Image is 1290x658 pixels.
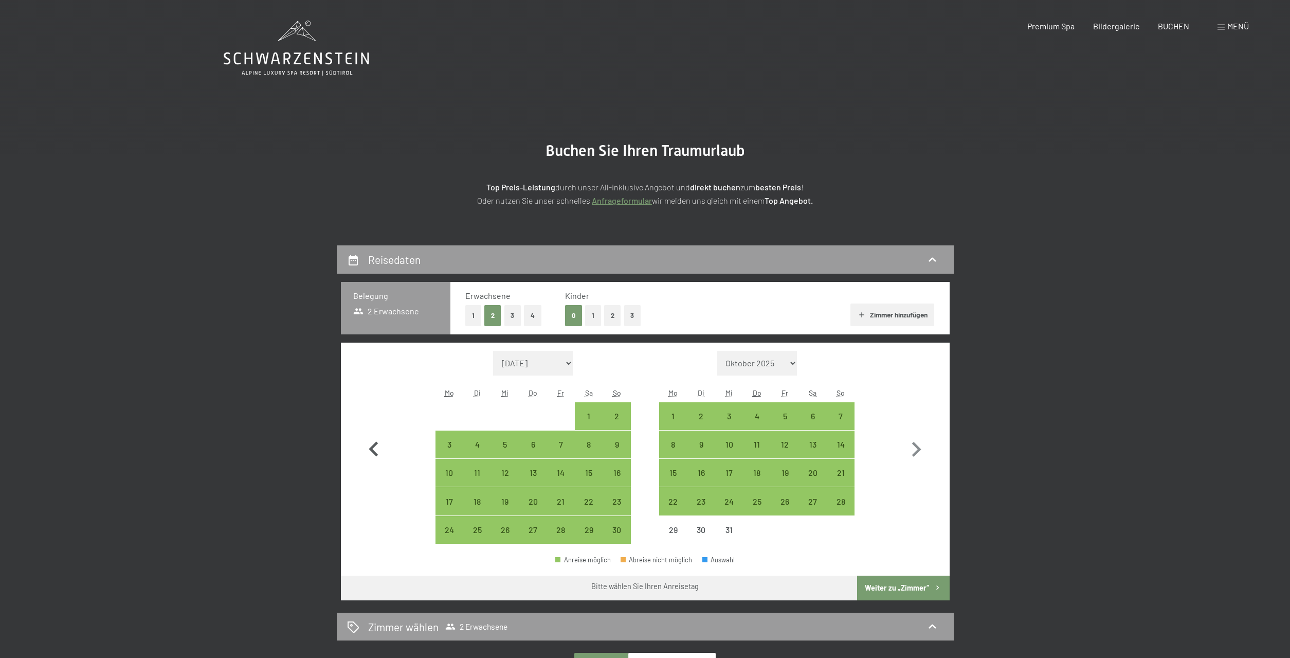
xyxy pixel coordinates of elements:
div: Tue Dec 23 2025 [687,487,715,515]
div: 31 [716,526,742,552]
div: Sat Nov 29 2025 [575,516,603,544]
div: Wed Nov 05 2025 [491,431,519,458]
div: Thu Nov 20 2025 [519,487,547,515]
abbr: Mittwoch [725,388,733,397]
div: Anreise möglich [827,459,855,487]
div: Wed Nov 19 2025 [491,487,519,515]
div: 13 [800,440,826,466]
strong: Top Preis-Leistung [486,182,555,192]
div: Anreise möglich [715,402,743,430]
div: Anreise möglich [603,402,630,430]
div: 12 [492,469,518,494]
a: Bildergalerie [1093,21,1140,31]
div: Thu Dec 25 2025 [743,487,771,515]
div: Anreise möglich [555,557,611,563]
span: Kinder [565,291,589,300]
div: Fri Dec 19 2025 [771,459,798,487]
div: Wed Dec 17 2025 [715,459,743,487]
div: 30 [688,526,714,552]
div: Anreise nicht möglich [715,516,743,544]
abbr: Mittwoch [501,388,508,397]
button: Nächster Monat [901,351,931,544]
div: Anreise möglich [603,431,630,458]
div: Mon Dec 22 2025 [659,487,687,515]
div: Anreise möglich [659,431,687,458]
div: Fri Dec 05 2025 [771,402,798,430]
div: Tue Nov 11 2025 [463,459,491,487]
div: 10 [716,440,742,466]
div: Anreise möglich [603,516,630,544]
div: Mon Dec 29 2025 [659,516,687,544]
div: 29 [660,526,686,552]
div: Anreise möglich [715,487,743,515]
abbr: Montag [668,388,678,397]
div: Mon Nov 03 2025 [435,431,463,458]
div: Sun Dec 14 2025 [827,431,855,458]
div: 16 [604,469,629,494]
div: Anreise möglich [435,459,463,487]
div: Anreise nicht möglich [687,516,715,544]
div: Fri Dec 12 2025 [771,431,798,458]
div: Anreise möglich [575,487,603,515]
div: Anreise möglich [519,459,547,487]
div: Mon Dec 01 2025 [659,402,687,430]
div: Anreise möglich [687,459,715,487]
div: 11 [744,440,770,466]
button: 1 [465,305,481,326]
button: 4 [524,305,541,326]
div: Anreise möglich [547,459,575,487]
strong: direkt buchen [690,182,740,192]
button: 0 [565,305,582,326]
div: Anreise möglich [435,516,463,544]
span: 2 Erwachsene [353,306,420,317]
div: Sun Nov 09 2025 [603,431,630,458]
div: 21 [548,497,574,523]
div: Anreise möglich [491,459,519,487]
div: Anreise möglich [603,487,630,515]
div: 28 [548,526,574,552]
span: Menü [1227,21,1249,31]
div: Anreise möglich [743,402,771,430]
div: Thu Nov 06 2025 [519,431,547,458]
div: 9 [688,440,714,466]
div: Anreise möglich [547,516,575,544]
abbr: Dienstag [698,388,704,397]
div: Anreise möglich [463,459,491,487]
a: BUCHEN [1158,21,1189,31]
div: Mon Dec 15 2025 [659,459,687,487]
div: Thu Nov 13 2025 [519,459,547,487]
div: Anreise möglich [715,431,743,458]
div: Anreise möglich [687,487,715,515]
div: 1 [576,412,602,438]
div: 4 [744,412,770,438]
div: Sun Nov 16 2025 [603,459,630,487]
div: Thu Dec 18 2025 [743,459,771,487]
abbr: Dienstag [474,388,481,397]
div: Sat Nov 15 2025 [575,459,603,487]
div: 30 [604,526,629,552]
a: Anfrageformular [592,195,652,205]
div: Tue Nov 04 2025 [463,431,491,458]
div: Anreise möglich [519,487,547,515]
div: Anreise möglich [771,487,798,515]
div: 18 [464,497,490,523]
div: Mon Nov 24 2025 [435,516,463,544]
div: 27 [800,497,826,523]
div: 11 [464,469,490,494]
div: Mon Nov 17 2025 [435,487,463,515]
div: 5 [492,440,518,466]
div: Anreise möglich [659,402,687,430]
div: Anreise möglich [463,431,491,458]
div: Thu Nov 27 2025 [519,516,547,544]
div: Fri Dec 26 2025 [771,487,798,515]
div: 17 [437,497,462,523]
abbr: Freitag [557,388,564,397]
div: Bitte wählen Sie Ihren Anreisetag [591,581,699,592]
div: 9 [604,440,629,466]
div: Sun Nov 02 2025 [603,402,630,430]
button: Zimmer hinzufügen [850,304,934,326]
div: 7 [548,440,574,466]
div: 21 [828,469,853,494]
